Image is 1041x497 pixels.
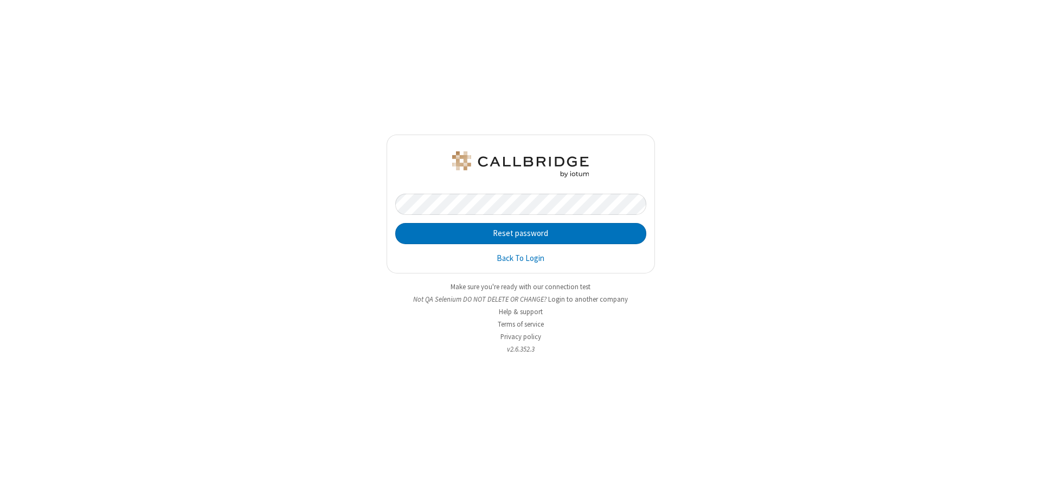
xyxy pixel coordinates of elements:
a: Help & support [499,307,543,316]
a: Back To Login [497,252,544,265]
a: Make sure you're ready with our connection test [451,282,590,291]
button: Reset password [395,223,646,245]
img: QA Selenium DO NOT DELETE OR CHANGE [450,151,591,177]
a: Privacy policy [500,332,541,341]
li: v2.6.352.3 [387,344,655,354]
li: Not QA Selenium DO NOT DELETE OR CHANGE? [387,294,655,304]
a: Terms of service [498,320,544,329]
button: Login to another company [548,294,628,304]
